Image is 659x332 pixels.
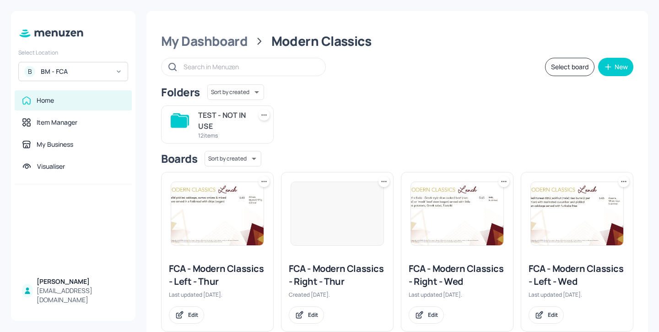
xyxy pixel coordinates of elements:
div: Edit [548,311,558,319]
img: 2025-08-27-1756291608407lfmagucyc6k.jpeg [411,182,503,245]
div: My Dashboard [161,33,248,50]
div: [EMAIL_ADDRESS][DOMAIN_NAME] [37,286,124,304]
img: 2025-09-10-1757490799585h23b2gc2iym.jpeg [531,182,623,245]
div: Last updated [DATE]. [409,291,506,299]
div: FCA - Modern Classics - Left - Wed [529,262,626,288]
div: TEST - NOT IN USE [198,110,248,132]
div: [PERSON_NAME] [37,277,124,286]
div: New [615,64,628,70]
div: Edit [308,311,318,319]
div: 12 items [198,132,248,139]
div: BM - FCA [41,67,110,76]
div: Sort by created [205,149,261,168]
input: Search in Menuzen [184,60,316,73]
div: Home [37,96,54,105]
div: Folders [161,85,200,100]
img: 2025-02-06-1738841041304dnxrpptdq09.jpeg [171,182,264,245]
div: Visualiser [37,162,65,171]
button: Select board [545,58,594,76]
div: FCA - Modern Classics - Right - Wed [409,262,506,288]
div: Boards [161,151,197,166]
div: FCA - Modern Classics - Right - Thur [289,262,386,288]
div: B [24,66,35,77]
div: Created [DATE]. [289,291,386,299]
div: Sort by created [207,83,264,101]
div: FCA - Modern Classics - Left - Thur [169,262,266,288]
div: Edit [188,311,198,319]
div: My Business [37,140,73,149]
div: Modern Classics [271,33,372,50]
button: New [598,58,633,76]
div: Last updated [DATE]. [529,291,626,299]
div: Select Location [18,49,128,56]
div: Item Manager [37,118,77,127]
div: Last updated [DATE]. [169,291,266,299]
div: Edit [428,311,438,319]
